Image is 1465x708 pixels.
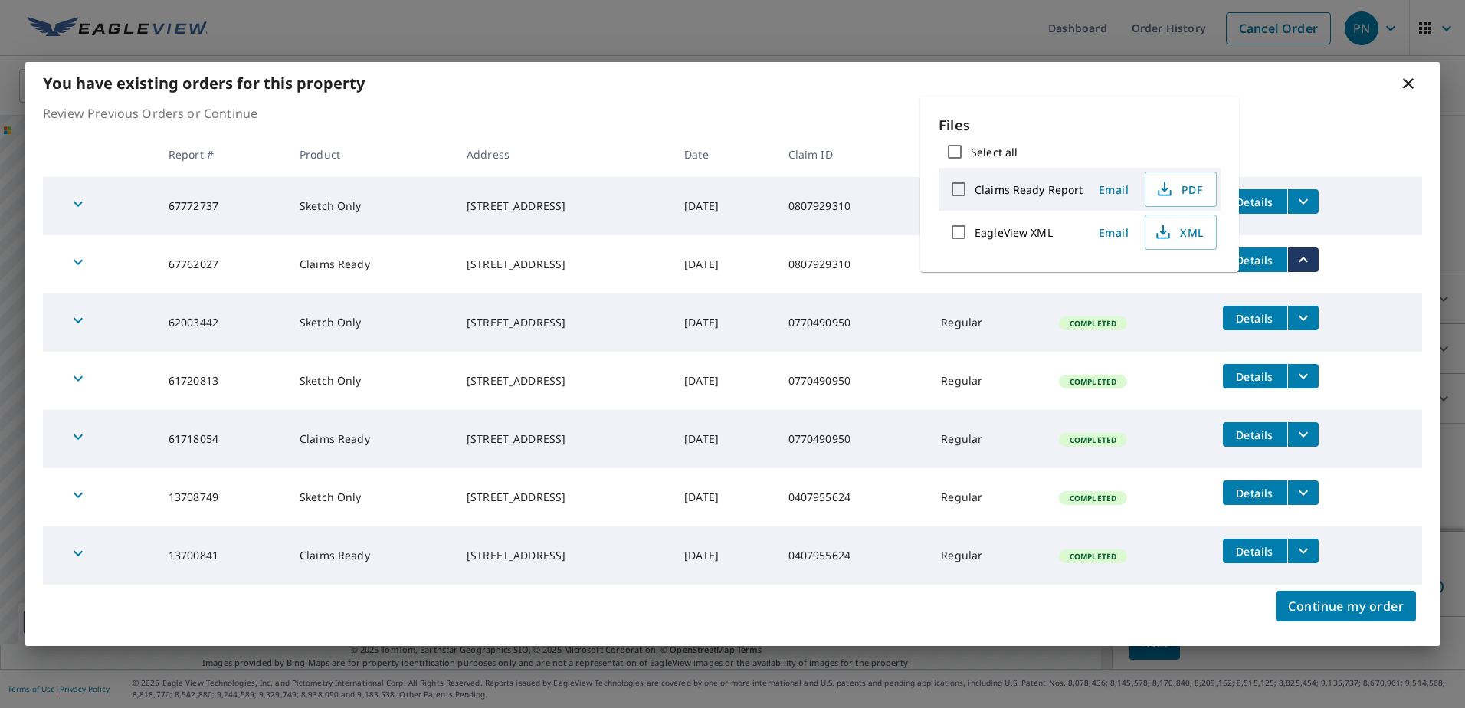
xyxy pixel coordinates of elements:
label: Claims Ready Report [975,182,1083,197]
td: Regular [929,410,1047,468]
label: Select all [971,145,1018,159]
span: Completed [1060,376,1126,387]
td: 0407955624 [776,468,929,526]
button: detailsBtn-61720813 [1223,364,1287,388]
div: [STREET_ADDRESS] [467,490,660,505]
button: detailsBtn-13700841 [1223,539,1287,563]
td: Sketch Only [287,177,454,235]
button: detailsBtn-62003442 [1223,306,1287,330]
span: Completed [1060,493,1126,503]
td: [DATE] [672,410,775,468]
td: Claims Ready [287,235,454,293]
td: [DATE] [672,177,775,235]
th: Date [672,132,775,177]
button: XML [1145,215,1217,250]
button: filesDropdownBtn-61720813 [1287,364,1319,388]
td: 0770490950 [776,352,929,410]
td: 67772737 [156,177,287,235]
label: EagleView XML [975,225,1053,240]
span: Details [1232,544,1278,559]
td: [DATE] [672,526,775,585]
td: 61720813 [156,352,287,410]
p: Review Previous Orders or Continue [43,104,1422,123]
div: [STREET_ADDRESS] [467,431,660,447]
td: 61718054 [156,410,287,468]
span: Continue my order [1288,595,1404,617]
button: filesDropdownBtn-13708749 [1287,480,1319,505]
span: Completed [1060,434,1126,445]
td: Sketch Only [287,352,454,410]
p: Files [939,115,1221,136]
span: Email [1096,182,1132,197]
b: You have existing orders for this property [43,73,365,93]
span: Details [1232,195,1278,209]
span: Details [1232,428,1278,442]
div: [STREET_ADDRESS] [467,373,660,388]
td: 0770490950 [776,410,929,468]
td: Regular [929,468,1047,526]
div: [STREET_ADDRESS] [467,315,660,330]
td: 67762027 [156,235,287,293]
div: [STREET_ADDRESS] [467,257,660,272]
td: 0807929310 [776,177,929,235]
td: Claims Ready [287,526,454,585]
td: 0407955624 [776,526,929,585]
button: filesDropdownBtn-62003442 [1287,306,1319,330]
button: filesDropdownBtn-67762027 [1287,247,1319,272]
button: Continue my order [1276,591,1416,621]
td: 13708749 [156,468,287,526]
td: Regular [929,352,1047,410]
td: 62003442 [156,293,287,352]
td: Regular [929,526,1047,585]
button: filesDropdownBtn-13700841 [1287,539,1319,563]
span: Details [1232,311,1278,326]
span: Email [1096,225,1132,240]
td: Regular [929,293,1047,352]
td: Claims Ready [287,410,454,468]
th: Report # [156,132,287,177]
span: Completed [1060,551,1126,562]
td: 0807929310 [776,235,929,293]
td: Sketch Only [287,468,454,526]
button: filesDropdownBtn-67772737 [1287,189,1319,214]
div: [STREET_ADDRESS] [467,548,660,563]
td: [DATE] [672,352,775,410]
td: 13700841 [156,526,287,585]
th: Address [454,132,672,177]
div: [STREET_ADDRESS] [467,198,660,214]
th: Claim ID [776,132,929,177]
td: Sketch Only [287,293,454,352]
button: detailsBtn-67772737 [1223,189,1287,214]
span: Completed [1060,318,1126,329]
button: filesDropdownBtn-61718054 [1287,422,1319,447]
span: Details [1232,486,1278,500]
span: PDF [1155,180,1204,198]
button: detailsBtn-61718054 [1223,422,1287,447]
td: 0770490950 [776,293,929,352]
button: detailsBtn-67762027 [1223,247,1287,272]
button: PDF [1145,172,1217,207]
button: Email [1090,221,1139,244]
td: [DATE] [672,468,775,526]
button: detailsBtn-13708749 [1223,480,1287,505]
td: [DATE] [672,235,775,293]
td: [DATE] [672,293,775,352]
button: Email [1090,178,1139,202]
th: Product [287,132,454,177]
span: Details [1232,253,1278,267]
span: Details [1232,369,1278,384]
span: XML [1155,223,1204,241]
